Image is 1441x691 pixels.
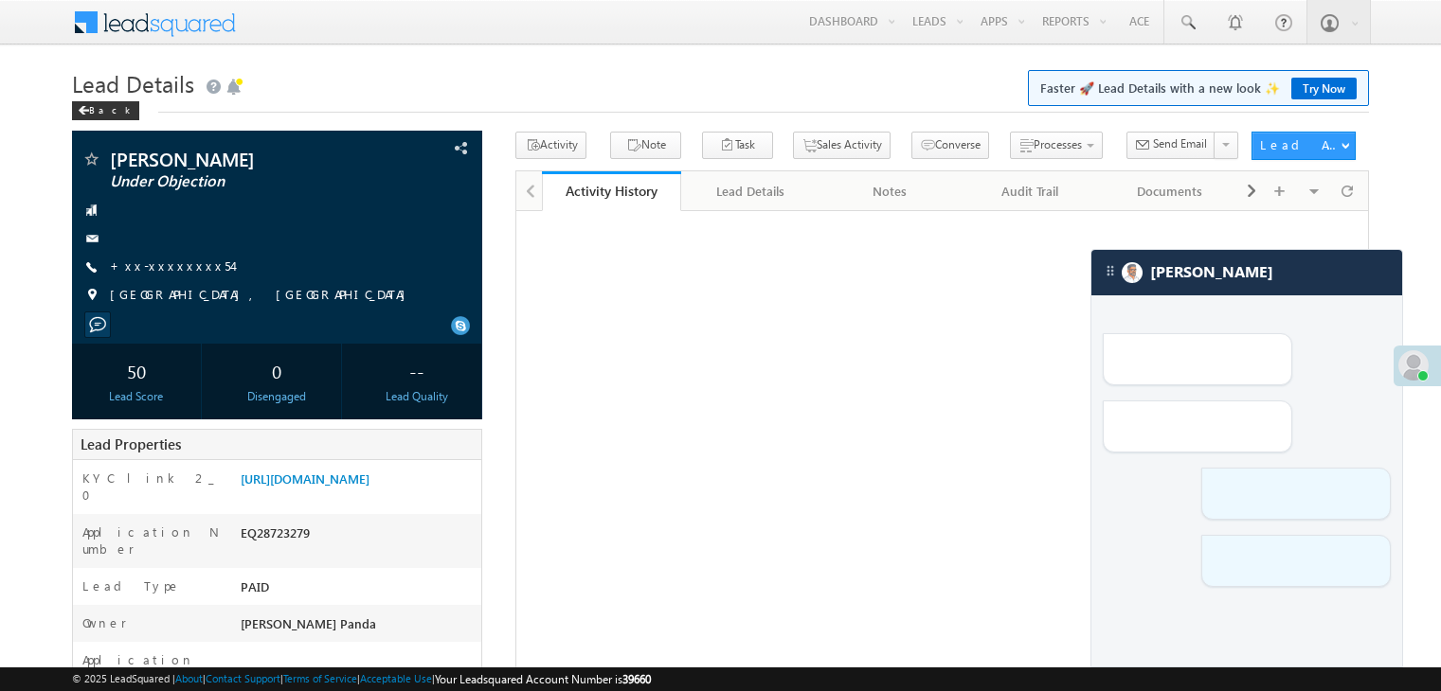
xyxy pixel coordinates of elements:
[72,100,149,116] a: Back
[82,614,127,631] label: Owner
[1034,137,1082,151] span: Processes
[357,353,477,388] div: --
[357,388,477,405] div: Lead Quality
[77,388,196,405] div: Lead Score
[696,180,803,203] div: Lead Details
[1103,263,1118,278] img: carter-drag
[911,132,989,159] button: Converse
[1122,262,1143,283] img: Carter
[82,523,221,558] label: Application Number
[1090,249,1403,667] div: carter-dragCarter[PERSON_NAME]
[72,101,139,120] div: Back
[236,523,481,550] div: EQ28723279
[206,672,280,684] a: Contact Support
[1153,135,1207,152] span: Send Email
[1252,132,1356,160] button: Lead Actions
[81,434,181,453] span: Lead Properties
[542,171,681,211] a: Activity History
[837,180,944,203] div: Notes
[110,286,415,305] span: [GEOGRAPHIC_DATA], [GEOGRAPHIC_DATA]
[1291,78,1357,99] a: Try Now
[961,171,1100,211] a: Audit Trail
[1260,136,1341,153] div: Lead Actions
[1150,263,1273,281] span: Carter
[217,388,336,405] div: Disengaged
[241,615,376,631] span: [PERSON_NAME] Panda
[110,257,232,274] a: +xx-xxxxxxxx54
[360,672,432,684] a: Acceptable Use
[175,672,203,684] a: About
[1101,171,1240,211] a: Documents
[435,672,651,686] span: Your Leadsquared Account Number is
[77,353,196,388] div: 50
[1040,79,1357,97] span: Faster 🚀 Lead Details with a new look ✨
[793,132,891,159] button: Sales Activity
[82,651,221,685] label: Application Status
[236,577,481,604] div: PAID
[702,132,773,159] button: Task
[1126,132,1216,159] button: Send Email
[82,577,181,594] label: Lead Type
[217,353,336,388] div: 0
[1010,132,1103,159] button: Processes
[610,132,681,159] button: Note
[515,132,586,159] button: Activity
[283,672,357,684] a: Terms of Service
[72,68,194,98] span: Lead Details
[1116,180,1223,203] div: Documents
[976,180,1083,203] div: Audit Trail
[622,672,651,686] span: 39660
[82,470,221,504] label: KYC link 2_0
[110,150,364,168] span: [PERSON_NAME]
[241,470,369,487] a: [URL][DOMAIN_NAME]
[556,182,667,200] div: Activity History
[72,670,651,688] span: © 2025 LeadSquared | | | | |
[821,171,961,211] a: Notes
[110,172,364,191] span: Under Objection
[681,171,820,211] a: Lead Details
